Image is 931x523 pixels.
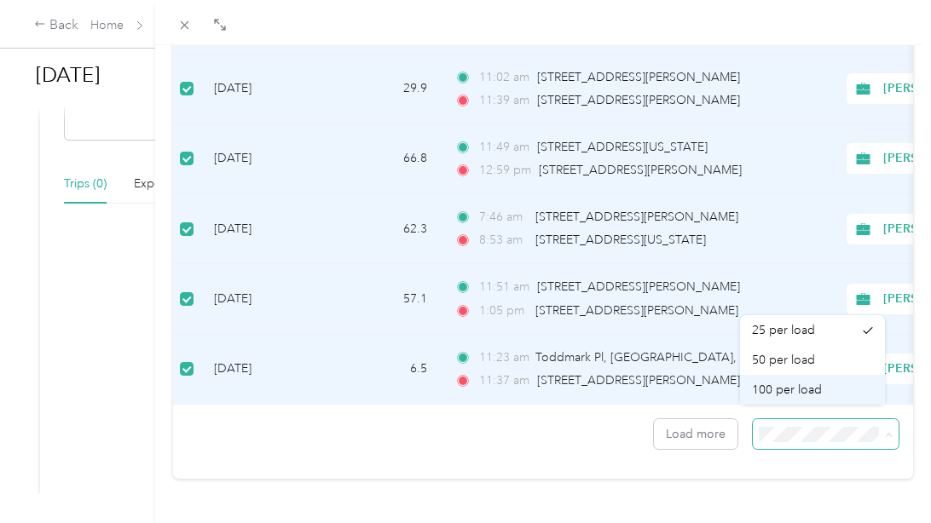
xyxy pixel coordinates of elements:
[479,208,528,227] span: 7:46 am
[535,303,738,318] span: [STREET_ADDRESS][PERSON_NAME]
[328,335,441,405] td: 6.5
[654,419,737,449] button: Load more
[200,194,328,264] td: [DATE]
[479,371,529,390] span: 11:37 am
[537,373,740,388] span: [STREET_ADDRESS][PERSON_NAME]
[535,233,706,247] span: [STREET_ADDRESS][US_STATE]
[479,348,528,367] span: 11:23 am
[200,55,328,124] td: [DATE]
[328,264,441,334] td: 57.1
[535,350,863,365] span: Toddmark Pl, [GEOGRAPHIC_DATA], [GEOGRAPHIC_DATA]
[200,264,328,334] td: [DATE]
[539,163,742,177] span: [STREET_ADDRESS][PERSON_NAME]
[479,278,529,296] span: 11:51 am
[537,279,740,294] span: [STREET_ADDRESS][PERSON_NAME]
[328,194,441,264] td: 62.3
[752,323,815,337] span: 25 per load
[479,231,528,250] span: 8:53 am
[479,138,529,157] span: 11:49 am
[537,140,708,154] span: [STREET_ADDRESS][US_STATE]
[200,335,328,405] td: [DATE]
[479,302,528,320] span: 1:05 pm
[752,353,815,367] span: 50 per load
[535,210,738,224] span: [STREET_ADDRESS][PERSON_NAME]
[328,124,441,194] td: 66.8
[479,161,531,180] span: 12:59 pm
[836,428,931,523] iframe: Everlance-gr Chat Button Frame
[200,124,328,194] td: [DATE]
[752,382,822,397] span: 100 per load
[328,55,441,124] td: 29.9
[537,70,740,84] span: [STREET_ADDRESS][PERSON_NAME]
[537,93,740,107] span: [STREET_ADDRESS][PERSON_NAME]
[479,68,529,87] span: 11:02 am
[479,91,529,110] span: 11:39 am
